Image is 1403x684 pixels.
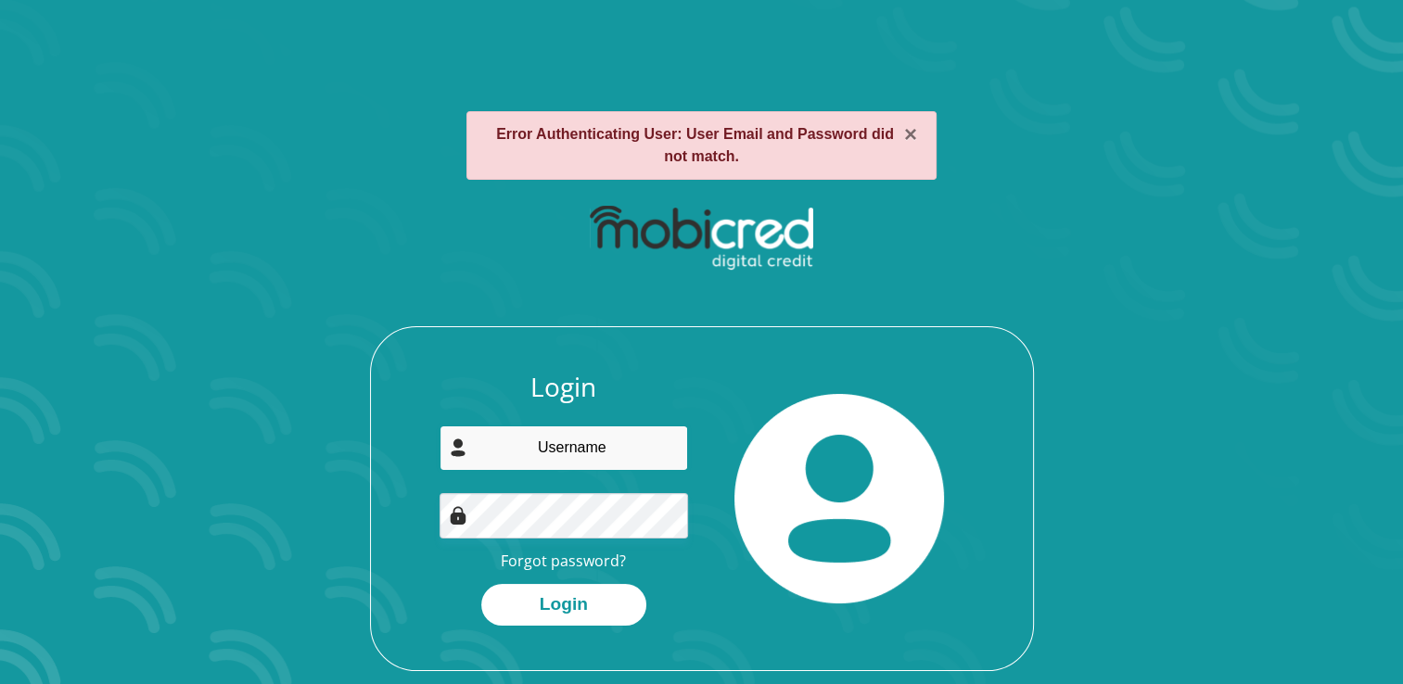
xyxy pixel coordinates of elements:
[496,126,894,164] strong: Error Authenticating User: User Email and Password did not match.
[449,506,467,525] img: Image
[590,206,813,271] img: mobicred logo
[501,551,626,571] a: Forgot password?
[481,584,646,626] button: Login
[440,425,688,471] input: Username
[440,372,688,403] h3: Login
[449,438,467,457] img: user-icon image
[904,123,917,146] button: ×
